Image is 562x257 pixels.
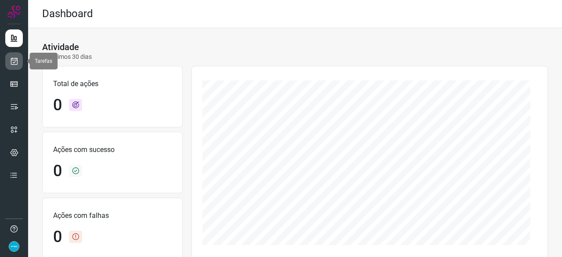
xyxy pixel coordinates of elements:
h1: 0 [53,228,62,246]
h2: Dashboard [42,7,93,20]
p: Ações com falhas [53,210,172,221]
img: 4352b08165ebb499c4ac5b335522ff74.png [9,241,19,252]
h3: Atividade [42,42,79,52]
p: Total de ações [53,79,172,89]
p: Ações com sucesso [53,145,172,155]
h1: 0 [53,162,62,181]
span: Tarefas [35,58,52,64]
h1: 0 [53,96,62,115]
img: Logo [7,5,21,18]
p: Últimos 30 dias [42,52,92,62]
